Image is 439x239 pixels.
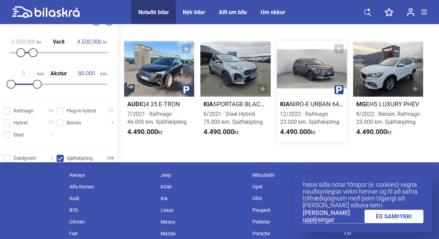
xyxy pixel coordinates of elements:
div: Alfa Romeo [66,181,158,193]
span: 17 [48,119,53,127]
b: 4.490.000 [127,128,158,136]
b: Mg [356,100,366,108]
span: kr. [127,128,163,136]
b: Audi [127,100,141,108]
span: 6/2021 · Dísel Hybrid 75.000 km. Sjálfskipting [203,111,263,125]
span: Bensín [67,119,81,127]
span: Óskilgreint [13,155,36,162]
b: Kia [203,100,213,108]
div: Opel [249,181,341,193]
a: Nýir bílar [183,9,205,15]
span: 21 [109,107,114,115]
img: parking.png [335,85,343,94]
b: Kia [280,100,290,108]
a: Notaðir bílar [138,9,169,15]
h2: SPORTAGE BLACK EDITION [200,100,270,108]
span: Hybrid [13,119,28,127]
span: 7/2021 · Rafmagn 46.000 km. Sjálfskipting [127,111,187,125]
img: parking.png [182,85,191,94]
a: KiaSPORTAGE BLACK EDITION6/2021 · Dísel Hybrid75.000 km. Sjálfskipting4.490.000kr. [200,41,270,143]
div: Audi [66,193,158,204]
span: kr. [280,128,316,136]
h2: EHS LUXURY PHEV [353,100,423,108]
a: ÉG SAMÞYKKI [365,210,424,223]
span: 56 [48,107,53,115]
a: KiaNIRO-E URBAN 64 KWH12/2022 · Rafmagn23.000 km. Sjálfskipting4.490.000kr. [277,41,347,143]
span: 1 [51,131,53,139]
span: Rafmagn [13,107,33,115]
b: 4.490.000 [203,128,234,136]
span: 104 [107,155,114,162]
a: AudiQ4 35 E-TRON7/2021 · Rafmagn46.000 km. Sjálfskipting4.490.000kr. [124,41,194,143]
span: km. [73,70,108,77]
span: 12/2022 · Rafmagn 23.000 km. Sjálfskipting [280,111,339,125]
div: Lexus [157,204,249,216]
span: kr. [10,39,42,45]
p: Þessi síða notar fótspor (e. cookies) vegna nauðsynlegrar virkni hennar og til að safna tölfræðig... [303,181,423,209]
div: Kia [157,193,249,204]
div: Jeep [157,169,249,181]
a: Um okkur [261,9,285,15]
span: km. [10,70,44,77]
div: Polestar [249,216,341,228]
span: kr. [203,128,240,136]
div: Mitsubishi [249,169,341,181]
span: Sjálfskipting [67,155,93,162]
span: Plug-in hybrid [67,107,96,115]
img: user-login.svg [407,8,415,17]
a: MgEHS LUXURY PHEV8/2022 · Bensín, Rafmagn23.000 km. Sjálfskipting4.490.000kr. [353,41,423,143]
b: 4.490.000 [356,128,387,136]
div: Aiways [66,169,158,181]
span: kr. [356,128,392,136]
span: Dísel [13,131,23,139]
a: Allt um bíla [219,9,247,15]
div: Maxus [157,216,249,228]
div: Peugeot [249,204,341,216]
h2: NIRO-E URBAN 64 KWH [277,100,347,108]
span: 8/2022 · Bensín, Rafmagn 23.000 km. Sjálfskipting [356,111,420,125]
a: [PERSON_NAME] upplýsingar [303,209,365,224]
span: 2 [51,155,53,162]
h2: Q4 35 E-TRON [124,100,194,108]
b: 4.490.000 [280,128,311,136]
div: Citroen [66,216,158,228]
span: Akstur [49,71,69,76]
div: ORA [249,193,341,204]
div: KGM [157,181,249,193]
div: Smart [340,169,432,181]
div: BYD [66,204,158,216]
span: Verð [51,39,66,45]
span: 9 [111,119,114,127]
span: kr. [76,39,108,45]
